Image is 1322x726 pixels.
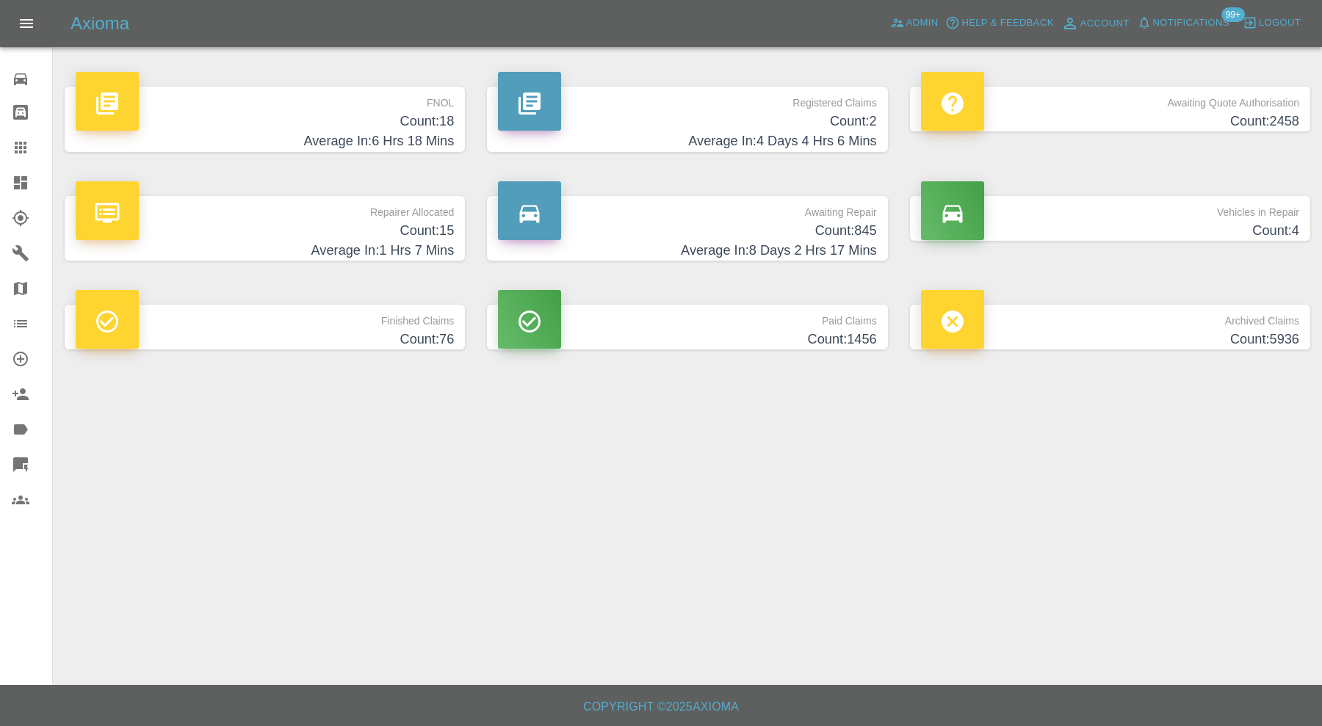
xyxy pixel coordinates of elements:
[910,196,1310,241] a: Vehicles in RepairCount:4
[1153,15,1229,32] span: Notifications
[1221,7,1245,22] span: 99+
[1239,12,1304,35] button: Logout
[942,12,1057,35] button: Help & Feedback
[921,196,1299,221] p: Vehicles in Repair
[498,221,876,241] h4: Count: 845
[1259,15,1301,32] span: Logout
[921,221,1299,241] h4: Count: 4
[65,196,465,261] a: Repairer AllocatedCount:15Average In:1 Hrs 7 Mins
[961,15,1053,32] span: Help & Feedback
[71,12,129,35] h5: Axioma
[487,87,887,152] a: Registered ClaimsCount:2Average In:4 Days 4 Hrs 6 Mins
[76,330,454,349] h4: Count: 76
[76,87,454,112] p: FNOL
[921,112,1299,131] h4: Count: 2458
[65,305,465,349] a: Finished ClaimsCount:76
[906,15,939,32] span: Admin
[921,305,1299,330] p: Archived Claims
[76,221,454,241] h4: Count: 15
[76,241,454,261] h4: Average In: 1 Hrs 7 Mins
[921,87,1299,112] p: Awaiting Quote Authorisation
[487,305,887,349] a: Paid ClaimsCount:1456
[498,131,876,151] h4: Average In: 4 Days 4 Hrs 6 Mins
[9,6,44,41] button: Open drawer
[487,196,887,261] a: Awaiting RepairCount:845Average In:8 Days 2 Hrs 17 Mins
[65,87,465,152] a: FNOLCount:18Average In:6 Hrs 18 Mins
[76,112,454,131] h4: Count: 18
[12,697,1310,717] h6: Copyright © 2025 Axioma
[76,131,454,151] h4: Average In: 6 Hrs 18 Mins
[1133,12,1233,35] button: Notifications
[76,305,454,330] p: Finished Claims
[1058,12,1133,35] a: Account
[886,12,942,35] a: Admin
[1080,15,1130,32] span: Account
[498,112,876,131] h4: Count: 2
[498,241,876,261] h4: Average In: 8 Days 2 Hrs 17 Mins
[498,330,876,349] h4: Count: 1456
[76,196,454,221] p: Repairer Allocated
[921,330,1299,349] h4: Count: 5936
[498,305,876,330] p: Paid Claims
[498,87,876,112] p: Registered Claims
[910,305,1310,349] a: Archived ClaimsCount:5936
[910,87,1310,131] a: Awaiting Quote AuthorisationCount:2458
[498,196,876,221] p: Awaiting Repair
